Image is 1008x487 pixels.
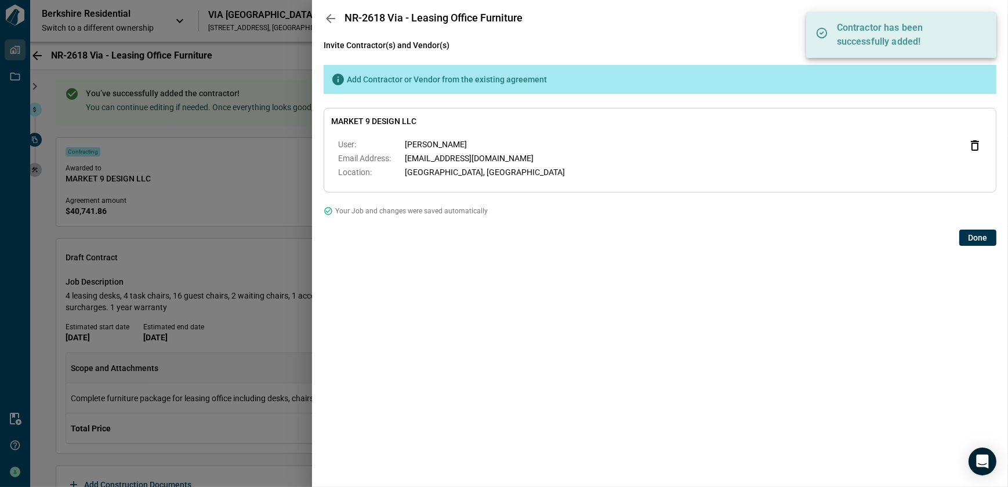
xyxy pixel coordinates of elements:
[338,152,391,164] span: Email Address:
[405,166,565,178] span: [GEOGRAPHIC_DATA], [GEOGRAPHIC_DATA]
[324,39,996,51] span: Invite Contractor(s) and Vendor(s)
[405,152,565,164] span: [EMAIL_ADDRESS][DOMAIN_NAME]
[959,230,996,246] button: Done
[342,12,523,24] span: NR-2618 Via - Leasing Office Furniture
[969,232,988,244] span: Done
[338,166,391,178] span: Location:
[331,115,989,127] span: MARKET 9 DESIGN LLC
[405,139,565,150] span: [PERSON_NAME]
[347,74,547,85] span: Add Contractor or Vendor from the existing agreement
[338,139,391,150] span: User:
[335,206,488,216] span: Your Job and changes were saved automatically
[837,21,976,49] p: Contractor has been successfully added!
[969,448,996,475] div: Open Intercom Messenger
